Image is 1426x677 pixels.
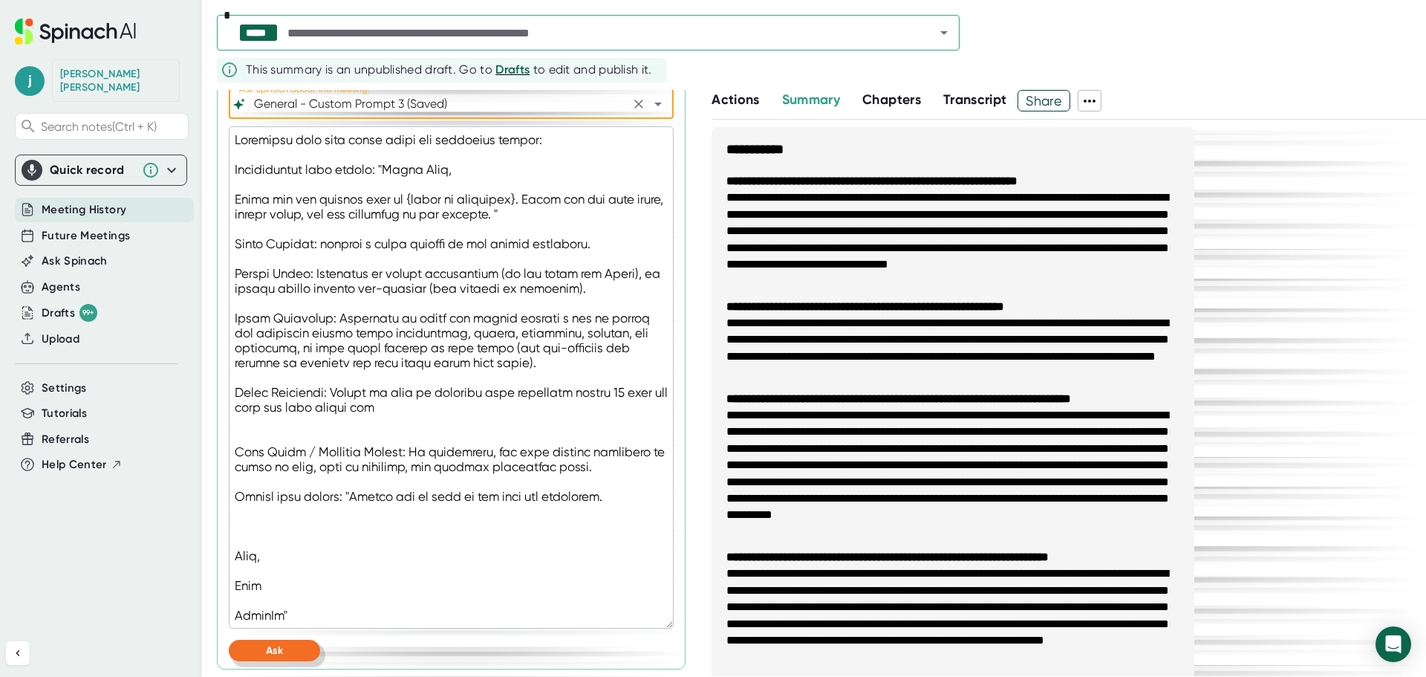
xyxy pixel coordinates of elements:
span: Actions [712,91,759,108]
button: Actions [712,90,759,110]
div: Drafts [42,304,97,322]
button: Transcript [943,90,1007,110]
span: j [15,66,45,96]
span: Transcript [943,91,1007,108]
button: Ask Spinach [42,253,108,270]
button: Open [648,94,668,114]
span: Help Center [42,456,107,473]
div: 99+ [79,304,97,322]
button: Help Center [42,456,123,473]
div: Jess Younts [60,68,172,94]
button: Tutorials [42,405,87,422]
button: Referrals [42,431,89,448]
textarea: Loremipsu dolo sita conse adipi eli seddoeius tempor: Incididuntut labo etdolo: "Magna Aliq, Enim... [229,126,674,629]
span: Chapters [862,91,921,108]
span: Summary [782,91,840,108]
span: Ask [266,644,283,657]
button: Future Meetings [42,227,130,244]
button: Chapters [862,90,921,110]
button: Meeting History [42,201,126,218]
span: Drafts [495,62,530,77]
button: Summary [782,90,840,110]
span: Share [1018,88,1069,114]
button: Drafts [495,61,530,79]
button: Ask [229,640,320,661]
div: This summary is an unpublished draft. Go to to edit and publish it. [246,61,652,79]
input: What can we do to help? [251,94,625,114]
button: Share [1018,90,1070,111]
div: Open Intercom Messenger [1375,626,1411,662]
button: Settings [42,380,87,397]
button: Collapse sidebar [6,641,30,665]
div: Quick record [22,155,180,185]
div: Quick record [50,163,134,178]
button: Open [934,22,954,43]
button: Upload [42,331,79,348]
button: Drafts 99+ [42,304,97,322]
button: Clear [628,94,649,114]
button: Agents [42,279,80,296]
span: Search notes (Ctrl + K) [41,120,184,134]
